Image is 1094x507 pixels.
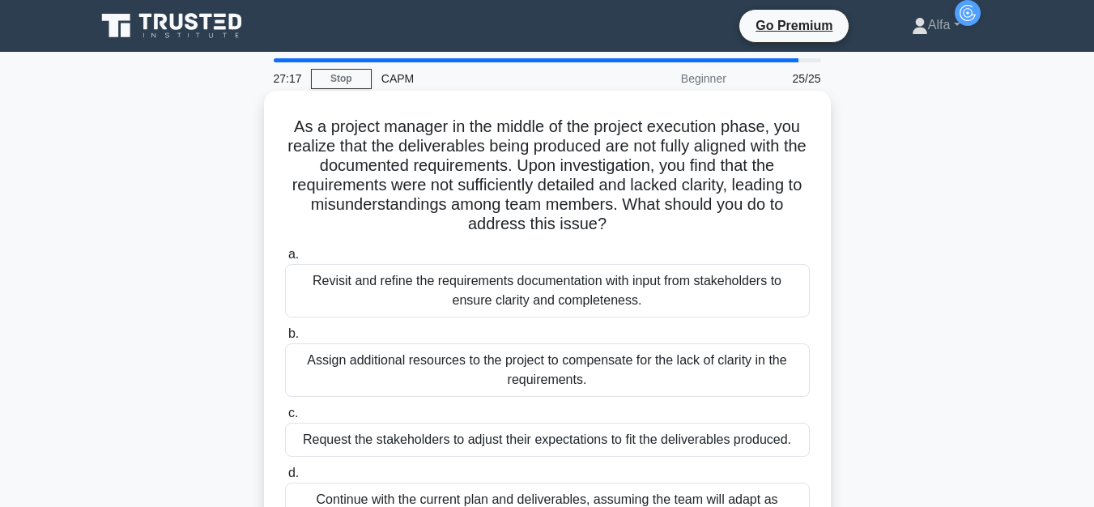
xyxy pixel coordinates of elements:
span: c. [288,406,298,420]
a: Alfa [873,9,999,41]
a: Stop [311,69,372,89]
div: 25/25 [736,62,831,95]
h5: As a project manager in the middle of the project execution phase, you realize that the deliverab... [283,117,811,235]
div: Assign additional resources to the project to compensate for the lack of clarity in the requireme... [285,343,810,397]
div: CAPM [372,62,594,95]
span: d. [288,466,299,479]
div: Revisit and refine the requirements documentation with input from stakeholders to ensure clarity ... [285,264,810,317]
span: a. [288,247,299,261]
div: 27:17 [264,62,311,95]
div: Beginner [594,62,736,95]
span: b. [288,326,299,340]
div: Request the stakeholders to adjust their expectations to fit the deliverables produced. [285,423,810,457]
a: Go Premium [746,15,842,36]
